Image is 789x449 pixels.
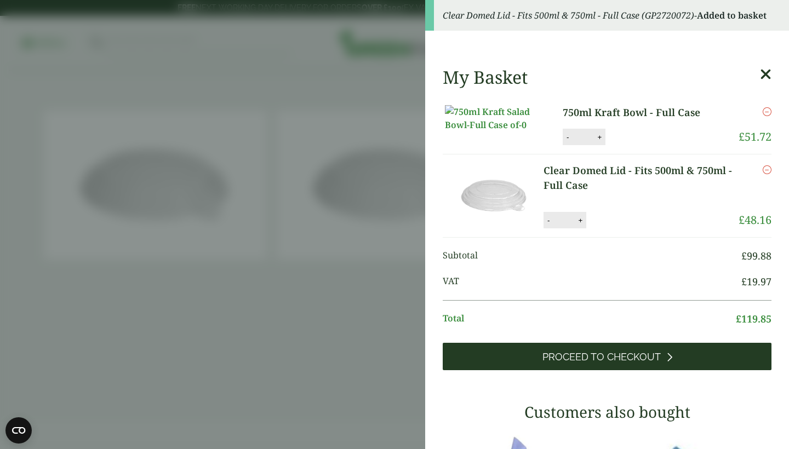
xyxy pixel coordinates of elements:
[741,249,747,262] span: £
[563,133,572,142] button: -
[542,351,661,363] span: Proceed to Checkout
[739,129,745,144] span: £
[445,105,544,131] img: 750ml Kraft Salad Bowl-Full Case of-0
[697,9,767,21] strong: Added to basket
[739,212,771,227] bdi: 48.16
[739,212,745,227] span: £
[563,105,719,120] a: 750ml Kraft Bowl - Full Case
[5,417,32,444] button: Open CMP widget
[741,249,771,262] bdi: 99.88
[443,249,741,263] span: Subtotal
[443,274,741,289] span: VAT
[575,216,586,225] button: +
[544,216,553,225] button: -
[763,105,771,118] a: Remove this item
[763,163,771,176] a: Remove this item
[736,312,771,325] bdi: 119.85
[443,312,736,326] span: Total
[741,275,771,288] bdi: 19.97
[741,275,747,288] span: £
[739,129,771,144] bdi: 51.72
[736,312,741,325] span: £
[443,67,528,88] h2: My Basket
[544,163,739,193] a: Clear Domed Lid - Fits 500ml & 750ml - Full Case
[594,133,605,142] button: +
[445,163,544,228] img: Clear Domed Lid - Fits 750ml-Full Case of-0
[443,343,771,370] a: Proceed to Checkout
[443,9,694,21] em: Clear Domed Lid - Fits 500ml & 750ml - Full Case (GP2720072)
[443,403,771,422] h3: Customers also bought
